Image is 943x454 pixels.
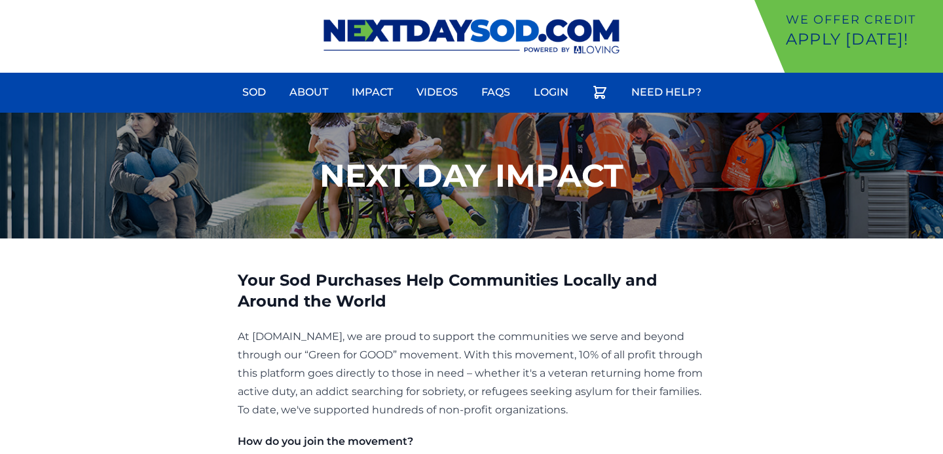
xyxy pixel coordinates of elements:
h1: NEXT DAY IMPACT [320,160,623,191]
a: Sod [234,77,274,108]
p: We offer Credit [786,10,938,29]
a: About [282,77,336,108]
p: At [DOMAIN_NAME], we are proud to support the communities we serve and beyond through our “Green ... [238,328,706,419]
a: Login [526,77,576,108]
strong: How do you join the movement? [238,435,413,447]
a: Impact [344,77,401,108]
h2: Your Sod Purchases Help Communities Locally and Around the World [238,270,706,312]
a: Need Help? [623,77,709,108]
p: Apply [DATE]! [786,29,938,50]
a: Videos [409,77,466,108]
a: FAQs [473,77,518,108]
